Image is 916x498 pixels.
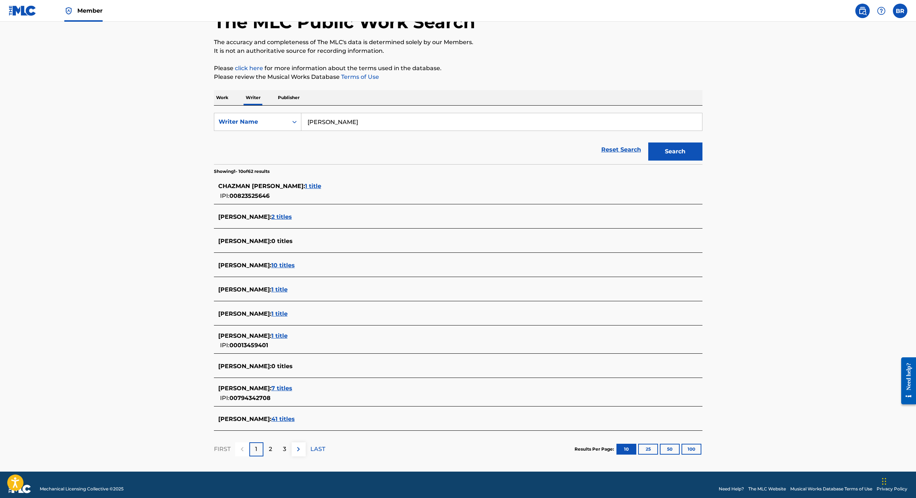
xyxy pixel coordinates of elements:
p: Please for more information about the terms used in the database. [214,64,702,73]
span: IPI: [220,342,229,349]
span: [PERSON_NAME] : [218,238,271,244]
span: 10 titles [271,262,295,269]
span: [PERSON_NAME] : [218,416,271,422]
p: The accuracy and completeness of The MLC's data is determined solely by our Members. [214,38,702,47]
span: 00794342708 [229,395,271,401]
span: [PERSON_NAME] : [218,363,271,370]
span: 2 titles [271,213,292,220]
span: Mechanical Licensing Collective © 2025 [40,486,124,492]
iframe: Chat Widget [880,463,916,498]
p: 1 [255,445,257,454]
span: IPI: [220,192,229,199]
span: 0 titles [271,238,293,244]
span: 0 titles [271,363,293,370]
p: Work [214,90,231,105]
p: It is not an authoritative source for recording information. [214,47,702,55]
a: Privacy Policy [877,486,907,492]
span: 1 title [305,183,321,190]
span: 7 titles [271,385,292,392]
div: Help [874,4,889,18]
p: Results Per Page: [575,446,616,452]
p: 2 [269,445,272,454]
img: Top Rightsholder [64,7,73,15]
span: 1 title [271,332,288,339]
p: Please review the Musical Works Database [214,73,702,81]
div: Drag [882,471,886,492]
button: Search [648,142,702,161]
a: Reset Search [598,142,645,158]
a: Terms of Use [340,73,379,80]
span: [PERSON_NAME] : [218,286,271,293]
span: [PERSON_NAME] : [218,332,271,339]
form: Search Form [214,113,702,164]
span: 1 title [271,310,288,317]
a: Public Search [855,4,870,18]
img: right [294,445,303,454]
p: Writer [244,90,263,105]
a: Musical Works Database Terms of Use [790,486,872,492]
span: 41 titles [271,416,295,422]
div: Writer Name [219,118,284,126]
button: 100 [681,444,701,455]
span: [PERSON_NAME] : [218,262,271,269]
span: [PERSON_NAME] : [218,385,271,392]
img: search [858,7,867,15]
h1: The MLC Public Work Search [214,11,475,33]
img: help [877,7,886,15]
span: [PERSON_NAME] : [218,213,271,220]
a: click here [235,65,263,72]
span: CHAZMAN [PERSON_NAME] : [218,183,305,190]
span: 1 title [271,286,288,293]
p: Publisher [276,90,302,105]
p: Showing 1 - 10 of 62 results [214,168,270,175]
img: logo [9,485,31,493]
iframe: Resource Center [896,352,916,410]
p: FIRST [214,445,231,454]
button: 25 [638,444,658,455]
span: [PERSON_NAME] : [218,310,271,317]
p: 3 [283,445,286,454]
p: LAST [310,445,325,454]
span: Member [77,7,103,15]
button: 50 [660,444,680,455]
span: 00013459401 [229,342,268,349]
div: User Menu [893,4,907,18]
a: Need Help? [719,486,744,492]
span: 00823525646 [229,192,270,199]
span: IPI: [220,395,229,401]
img: MLC Logo [9,5,36,16]
button: 10 [616,444,636,455]
a: The MLC Website [748,486,786,492]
